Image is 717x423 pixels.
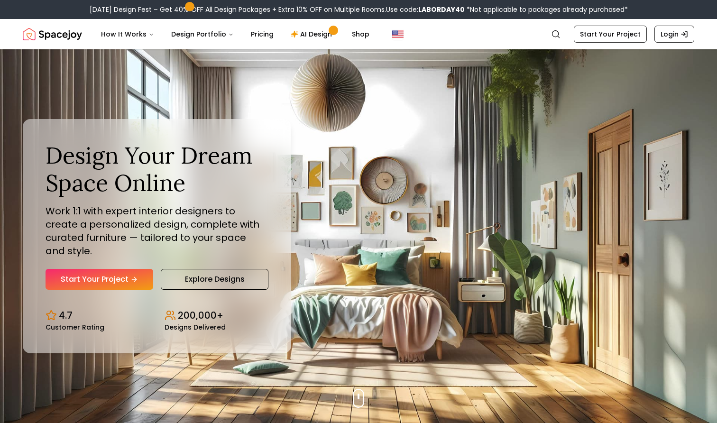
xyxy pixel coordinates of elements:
[392,28,404,40] img: United States
[46,142,268,196] h1: Design Your Dream Space Online
[344,25,377,44] a: Shop
[46,269,153,290] a: Start Your Project
[243,25,281,44] a: Pricing
[23,25,82,44] img: Spacejoy Logo
[165,324,226,331] small: Designs Delivered
[46,324,104,331] small: Customer Rating
[93,25,377,44] nav: Main
[46,204,268,257] p: Work 1:1 with expert interior designers to create a personalized design, complete with curated fu...
[23,19,694,49] nav: Global
[161,269,268,290] a: Explore Designs
[654,26,694,43] a: Login
[283,25,342,44] a: AI Design
[574,26,647,43] a: Start Your Project
[23,25,82,44] a: Spacejoy
[164,25,241,44] button: Design Portfolio
[386,5,465,14] span: Use code:
[418,5,465,14] b: LABORDAY40
[46,301,268,331] div: Design stats
[90,5,628,14] div: [DATE] Design Fest – Get 40% OFF All Design Packages + Extra 10% OFF on Multiple Rooms.
[465,5,628,14] span: *Not applicable to packages already purchased*
[59,309,73,322] p: 4.7
[93,25,162,44] button: How It Works
[178,309,223,322] p: 200,000+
